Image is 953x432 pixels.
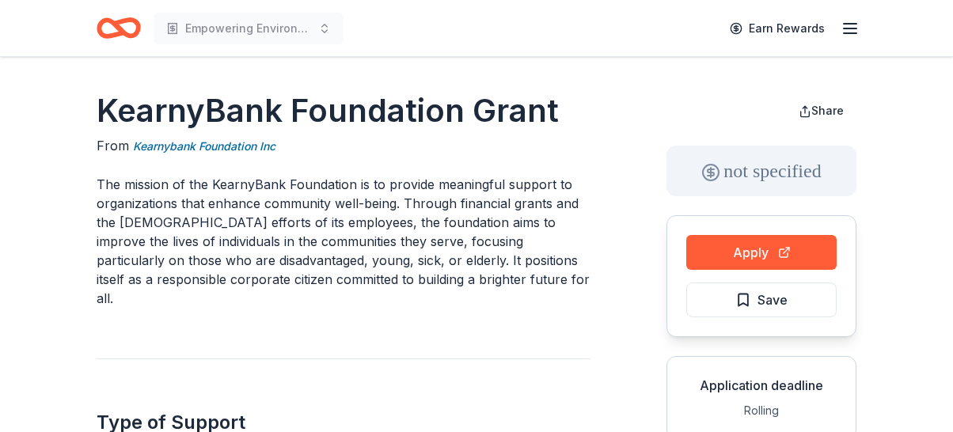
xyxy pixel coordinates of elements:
button: Save [686,282,837,317]
div: Application deadline [680,376,843,395]
a: Earn Rewards [720,14,834,43]
div: Rolling [680,401,843,420]
span: Save [757,290,788,310]
span: Empowering Environments - ALL ACCESS [185,19,312,38]
a: Kearnybank Foundation Inc [133,137,275,156]
button: Apply [686,235,837,270]
p: The mission of the KearnyBank Foundation is to provide meaningful support to organizations that e... [97,175,590,308]
h1: KearnyBank Foundation Grant [97,89,590,133]
div: not specified [666,146,856,196]
button: Empowering Environments - ALL ACCESS [154,13,344,44]
span: Share [811,104,844,117]
button: Share [786,95,856,127]
a: Home [97,9,141,47]
div: From [97,136,590,156]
